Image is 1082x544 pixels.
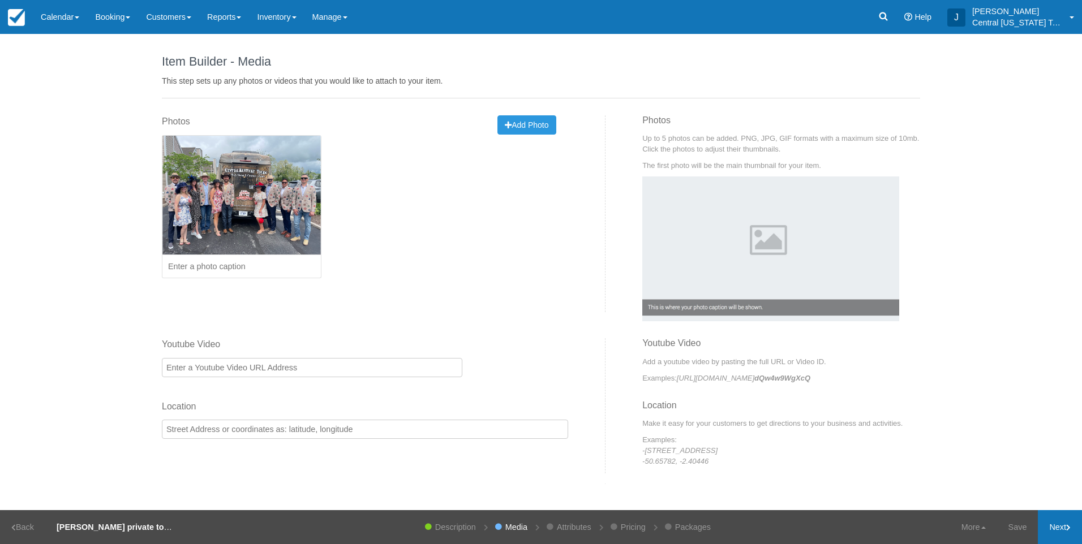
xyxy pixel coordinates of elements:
[677,374,810,382] em: [URL][DOMAIN_NAME]
[162,358,462,377] input: Enter a Youtube Video URL Address
[904,13,912,21] i: Help
[642,115,920,133] h3: Photos
[162,338,462,351] label: Youtube Video
[950,510,997,544] a: More
[162,75,920,87] p: This step sets up any photos or videos that you would like to attach to your item.
[642,356,920,367] p: Add a youtube video by pasting the full URL or Video ID.
[642,400,920,418] h3: Location
[754,374,810,382] strong: dQw4w9WgXcQ
[669,510,716,544] a: Packages
[162,400,568,413] label: Location
[642,176,899,321] img: Example Photo Caption
[162,136,321,254] img: 2160-1
[162,255,321,279] input: Enter a photo caption
[57,523,241,532] strong: [PERSON_NAME] private tour 14 guests [DATE]
[551,510,597,544] a: Attributes
[162,115,190,128] label: Photos
[505,120,548,129] span: Add Photo
[162,420,568,439] input: Street Address or coordinates as: latitude, longitude
[1038,510,1082,544] a: Next
[972,17,1063,28] p: Central [US_STATE] Tours
[642,133,920,154] p: Up to 5 photos can be added. PNG, JPG, GIF formats with a maximum size of 10mb. Click the photos ...
[8,9,25,26] img: checkfront-main-nav-mini-logo.png
[497,115,556,135] button: Add Photo
[162,55,920,68] h1: Item Builder - Media
[997,510,1038,544] a: Save
[645,457,709,465] em: 50.65782, -2.40446
[615,510,651,544] a: Pricing
[947,8,965,27] div: J
[642,418,920,429] p: Make it easy for your customers to get directions to your business and activities.
[914,12,931,21] span: Help
[500,510,533,544] a: Media
[642,338,920,356] h3: Youtube Video
[642,434,920,467] p: Examples: - -
[430,510,482,544] a: Description
[972,6,1063,17] p: [PERSON_NAME]
[645,446,718,455] em: [STREET_ADDRESS]
[642,373,920,383] p: Examples:
[642,160,920,171] p: The first photo will be the main thumbnail for your item.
